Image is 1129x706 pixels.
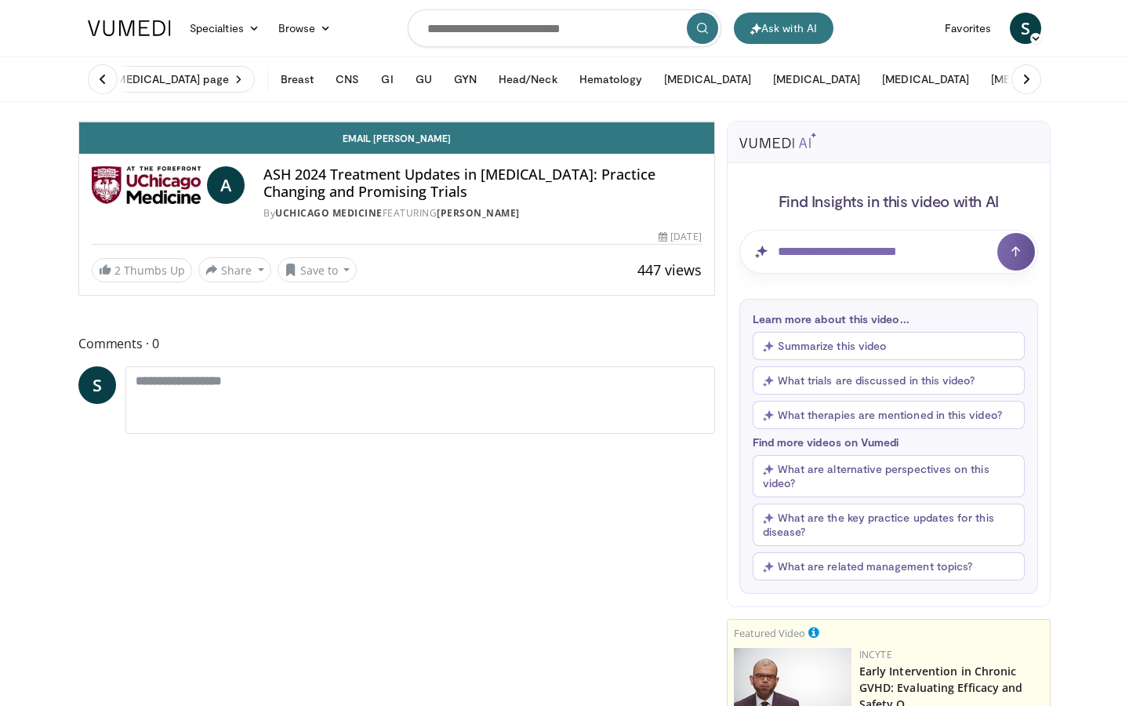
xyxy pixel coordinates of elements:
[445,64,486,95] button: GYN
[637,260,702,279] span: 447 views
[326,64,368,95] button: CNS
[489,64,567,95] button: Head/Neck
[859,648,892,661] a: Incyte
[873,64,978,95] button: [MEDICAL_DATA]
[263,206,702,220] div: By FEATURING
[78,333,715,354] span: Comments 0
[734,13,833,44] button: Ask with AI
[437,206,520,220] a: [PERSON_NAME]
[1010,13,1041,44] a: S
[92,166,201,204] img: UChicago Medicine
[734,626,805,640] small: Featured Video
[753,455,1025,497] button: What are alternative perspectives on this video?
[114,263,121,278] span: 2
[79,122,714,154] a: Email [PERSON_NAME]
[278,257,358,282] button: Save to
[406,64,441,95] button: GU
[78,66,255,93] a: Visit [MEDICAL_DATA] page
[263,166,702,200] h4: ASH 2024 Treatment Updates in [MEDICAL_DATA]: Practice Changing and Promising Trials
[88,20,171,36] img: VuMedi Logo
[570,64,652,95] button: Hematology
[935,13,1000,44] a: Favorites
[198,257,271,282] button: Share
[753,332,1025,360] button: Summarize this video
[207,166,245,204] a: A
[92,258,192,282] a: 2 Thumbs Up
[271,64,323,95] button: Breast
[753,504,1025,546] button: What are the key practice updates for this disease?
[659,230,701,244] div: [DATE]
[655,64,761,95] button: [MEDICAL_DATA]
[372,64,402,95] button: GI
[753,401,1025,429] button: What therapies are mentioned in this video?
[78,366,116,404] a: S
[753,366,1025,395] button: What trials are discussed in this video?
[739,191,1038,211] h4: Find Insights in this video with AI
[982,64,1087,95] button: [MEDICAL_DATA]
[753,552,1025,580] button: What are related management topics?
[180,13,269,44] a: Specialties
[408,9,721,47] input: Search topics, interventions
[753,312,1025,326] p: Learn more about this video...
[753,435,1025,449] p: Find more videos on Vumedi
[764,64,869,95] button: [MEDICAL_DATA]
[275,206,383,220] a: UChicago Medicine
[269,13,341,44] a: Browse
[739,133,816,148] img: vumedi-ai-logo.svg
[739,230,1038,274] input: Question for AI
